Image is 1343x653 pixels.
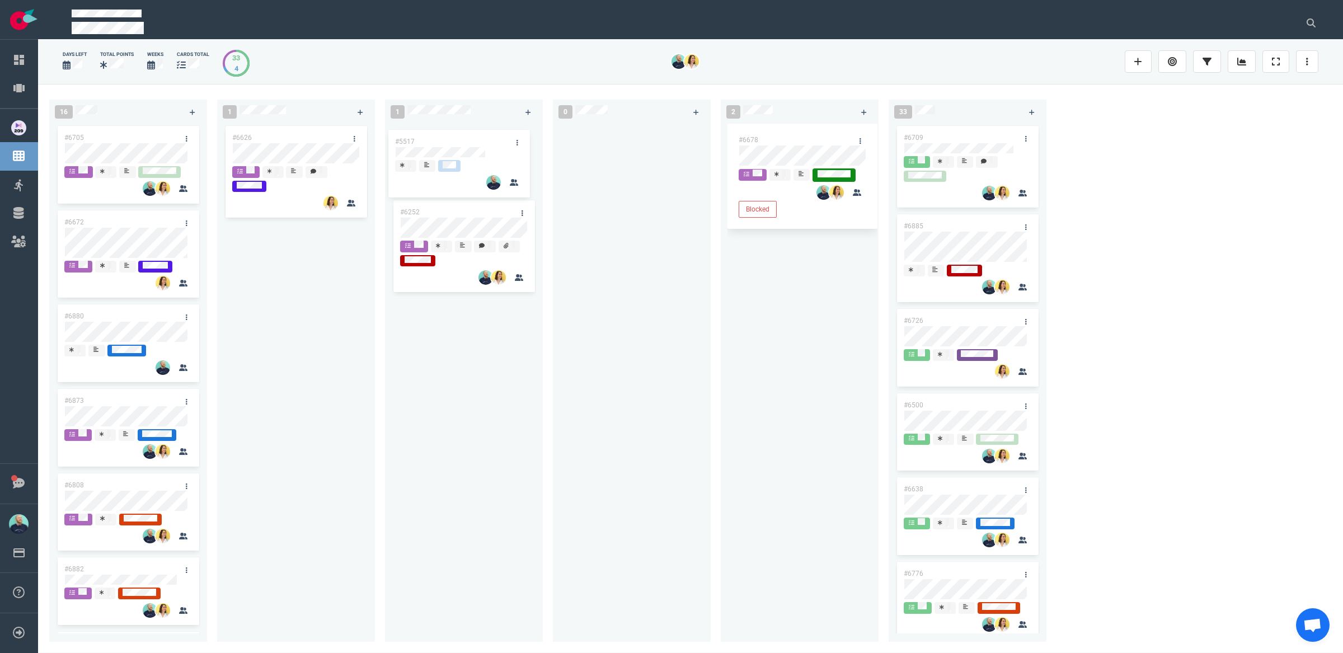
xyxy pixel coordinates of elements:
[156,181,170,196] img: 26
[156,603,170,618] img: 26
[982,449,997,463] img: 26
[223,105,237,119] span: 1
[64,134,84,142] a: #6705
[491,270,506,285] img: 26
[995,533,1009,547] img: 26
[904,570,923,577] a: #6776
[177,51,209,58] div: cards total
[64,397,84,405] a: #6873
[684,54,699,69] img: 26
[232,63,240,74] div: 4
[156,529,170,543] img: 26
[64,218,84,226] a: #6672
[894,105,912,119] span: 33
[64,565,84,573] a: #6882
[156,360,170,375] img: 26
[323,196,338,210] img: 26
[147,51,163,58] div: Weeks
[995,186,1009,200] img: 26
[232,134,252,142] a: #6626
[726,105,740,119] span: 2
[995,280,1009,294] img: 26
[64,481,84,489] a: #6808
[982,617,997,632] img: 26
[904,317,923,325] a: #6726
[400,208,420,216] a: #6252
[143,181,157,196] img: 26
[156,276,170,290] img: 26
[391,105,405,119] span: 1
[143,444,157,459] img: 26
[143,603,157,618] img: 26
[63,51,87,58] div: days left
[904,134,923,142] a: #6709
[1296,608,1330,642] div: Ouvrir le chat
[995,449,1009,463] img: 26
[55,105,73,119] span: 16
[739,201,777,218] button: Blocked
[904,485,923,493] a: #6638
[100,51,134,58] div: Total Points
[232,53,240,63] div: 33
[829,185,844,200] img: 26
[558,105,572,119] span: 0
[995,617,1009,632] img: 26
[143,529,157,543] img: 26
[982,533,997,547] img: 26
[904,222,923,230] a: #6885
[904,401,923,409] a: #6500
[995,364,1009,379] img: 26
[64,312,84,320] a: #6880
[671,54,686,69] img: 26
[982,280,997,294] img: 26
[982,186,997,200] img: 26
[156,444,170,459] img: 26
[478,270,493,285] img: 26
[739,136,758,144] a: #6678
[816,185,831,200] img: 26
